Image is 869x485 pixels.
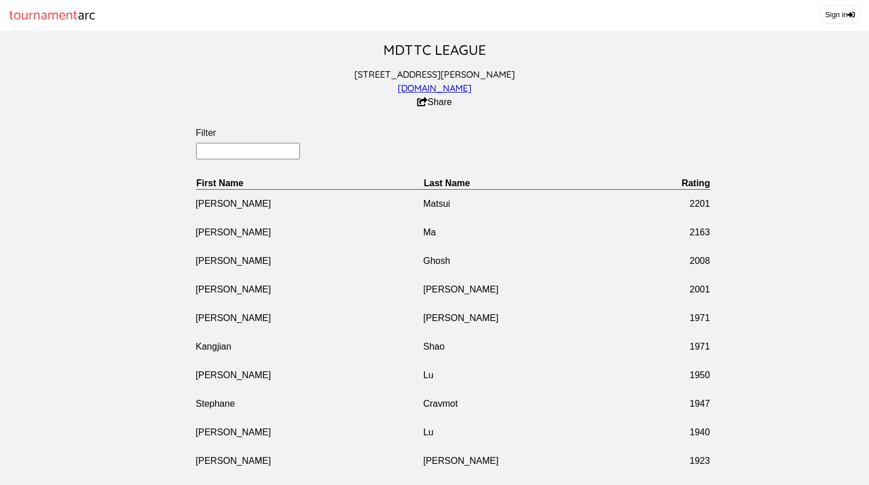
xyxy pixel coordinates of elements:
[651,390,710,418] td: 1947
[423,247,651,275] td: Ghosh
[423,189,651,218] td: Matsui
[383,41,486,58] a: MDTTC LEAGUE
[9,5,95,27] a: tournamentarc
[423,361,651,390] td: Lu
[196,178,423,190] th: First Name
[423,304,651,332] td: [PERSON_NAME]
[651,247,710,275] td: 2008
[196,218,423,247] td: [PERSON_NAME]
[423,418,651,447] td: Lu
[651,189,710,218] td: 2201
[398,82,471,94] a: [DOMAIN_NAME]
[196,418,423,447] td: [PERSON_NAME]
[423,218,651,247] td: Ma
[651,332,710,361] td: 1971
[423,178,651,190] th: Last Name
[423,390,651,418] td: Cravmot
[196,361,423,390] td: [PERSON_NAME]
[417,97,452,107] button: Share
[423,275,651,304] td: [PERSON_NAME]
[196,304,423,332] td: [PERSON_NAME]
[196,447,423,475] td: [PERSON_NAME]
[196,189,423,218] td: [PERSON_NAME]
[196,390,423,418] td: Stephane
[423,447,651,475] td: [PERSON_NAME]
[651,418,710,447] td: 1940
[78,5,95,27] span: arc
[196,247,423,275] td: [PERSON_NAME]
[651,275,710,304] td: 2001
[651,361,710,390] td: 1950
[196,275,423,304] td: [PERSON_NAME]
[651,178,710,190] th: Rating
[651,447,710,475] td: 1923
[651,218,710,247] td: 2163
[196,332,423,361] td: Kangjian
[196,128,710,138] label: Filter
[9,5,78,27] span: tournament
[423,332,651,361] td: Shao
[820,5,860,24] a: Sign in
[651,304,710,332] td: 1971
